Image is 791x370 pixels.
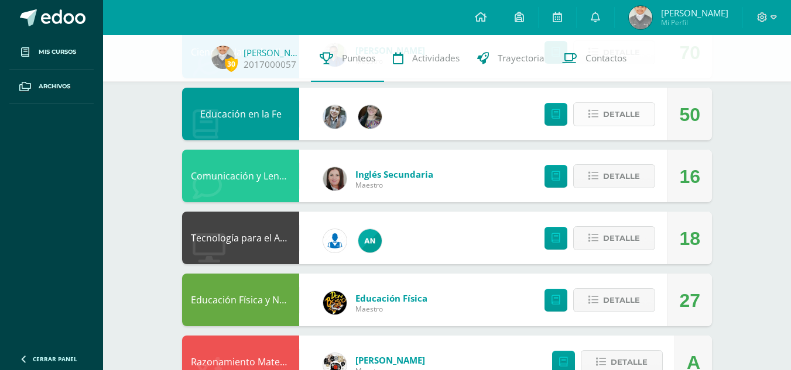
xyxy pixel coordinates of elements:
img: c7b207d7e2256d095ef6bd27d7dcf1d6.png [629,6,652,29]
img: cba4c69ace659ae4cf02a5761d9a2473.png [323,105,347,129]
a: Punteos [311,35,384,82]
span: Detalle [603,289,640,311]
img: c7b207d7e2256d095ef6bd27d7dcf1d6.png [211,46,235,69]
span: Maestro [355,304,427,314]
span: Inglés Secundaria [355,168,433,180]
span: Detalle [603,165,640,187]
button: Detalle [573,226,655,250]
div: Comunicación y Lenguaje, Idioma Extranjero Inglés [182,150,299,202]
div: Educación Física y Natación [182,274,299,326]
span: Punteos [342,52,375,64]
a: Actividades [384,35,468,82]
span: Educación Física [355,292,427,304]
img: 8af0450cf43d44e38c4a1497329761f3.png [323,167,347,191]
span: Detalle [603,227,640,249]
img: 05ee8f3aa2e004bc19e84eb2325bd6d4.png [358,229,382,253]
span: Contactos [585,52,626,64]
div: 50 [679,88,700,141]
span: [PERSON_NAME] [355,354,425,366]
span: Cerrar panel [33,355,77,363]
button: Detalle [573,288,655,312]
a: Trayectoria [468,35,553,82]
div: 16 [679,150,700,203]
span: Archivos [39,82,70,91]
span: Actividades [412,52,460,64]
span: Trayectoria [498,52,545,64]
a: Archivos [9,70,94,104]
div: Educación en la Fe [182,88,299,140]
img: 6ed6846fa57649245178fca9fc9a58dd.png [323,229,347,253]
span: Mis cursos [39,47,76,57]
span: Detalle [603,103,640,125]
a: 2017000057 [244,58,296,71]
img: 8322e32a4062cfa8b237c59eedf4f548.png [358,105,382,129]
button: Detalle [573,164,655,188]
span: [PERSON_NAME] [661,7,728,19]
div: 27 [679,274,700,327]
div: Tecnología para el Aprendizaje y la Comunicación (Informática) [182,212,299,264]
button: Detalle [573,102,655,126]
div: 18 [679,212,700,265]
a: Contactos [553,35,635,82]
a: [PERSON_NAME] [244,47,302,58]
img: eda3c0d1caa5ac1a520cf0290d7c6ae4.png [323,291,347,314]
span: Mi Perfil [661,18,728,27]
span: Maestro [355,180,433,190]
span: 30 [225,57,238,71]
a: Mis cursos [9,35,94,70]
